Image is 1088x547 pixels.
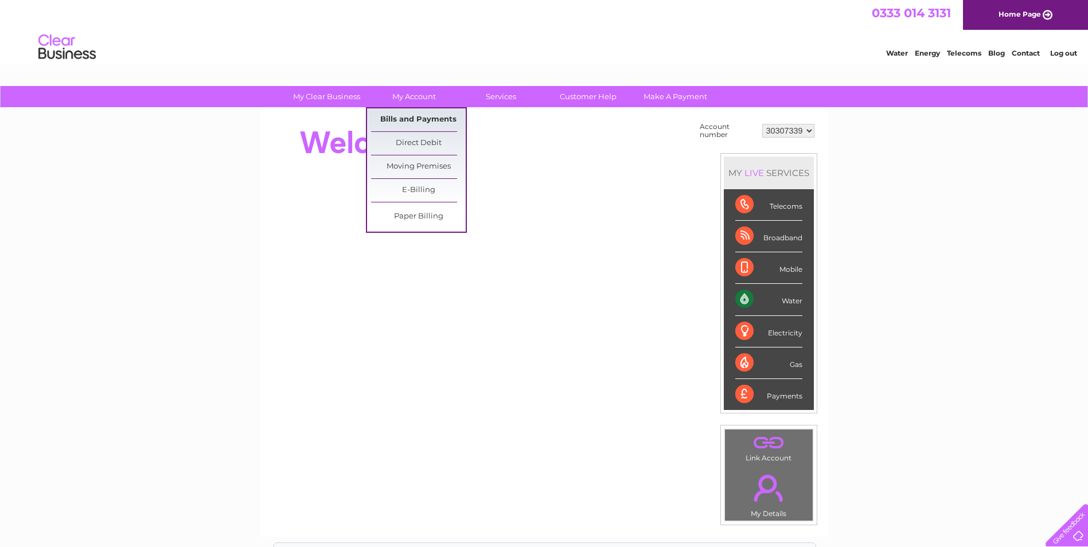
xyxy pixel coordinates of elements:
[697,120,759,142] td: Account number
[279,86,374,107] a: My Clear Business
[371,155,466,178] a: Moving Premises
[274,6,816,56] div: Clear Business is a trading name of Verastar Limited (registered in [GEOGRAPHIC_DATA] No. 3667643...
[724,429,813,465] td: Link Account
[735,347,802,379] div: Gas
[735,316,802,347] div: Electricity
[371,132,466,155] a: Direct Debit
[947,49,981,57] a: Telecoms
[735,284,802,315] div: Water
[724,465,813,521] td: My Details
[728,432,810,452] a: .
[1012,49,1040,57] a: Contact
[735,252,802,284] div: Mobile
[988,49,1005,57] a: Blog
[371,108,466,131] a: Bills and Payments
[454,86,548,107] a: Services
[742,167,766,178] div: LIVE
[735,189,802,221] div: Telecoms
[371,179,466,202] a: E-Billing
[886,49,908,57] a: Water
[872,6,951,20] a: 0333 014 3131
[728,468,810,508] a: .
[724,157,814,189] div: MY SERVICES
[366,86,461,107] a: My Account
[735,379,802,410] div: Payments
[371,205,466,228] a: Paper Billing
[541,86,635,107] a: Customer Help
[915,49,940,57] a: Energy
[1050,49,1077,57] a: Log out
[38,30,96,65] img: logo.png
[628,86,723,107] a: Make A Payment
[735,221,802,252] div: Broadband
